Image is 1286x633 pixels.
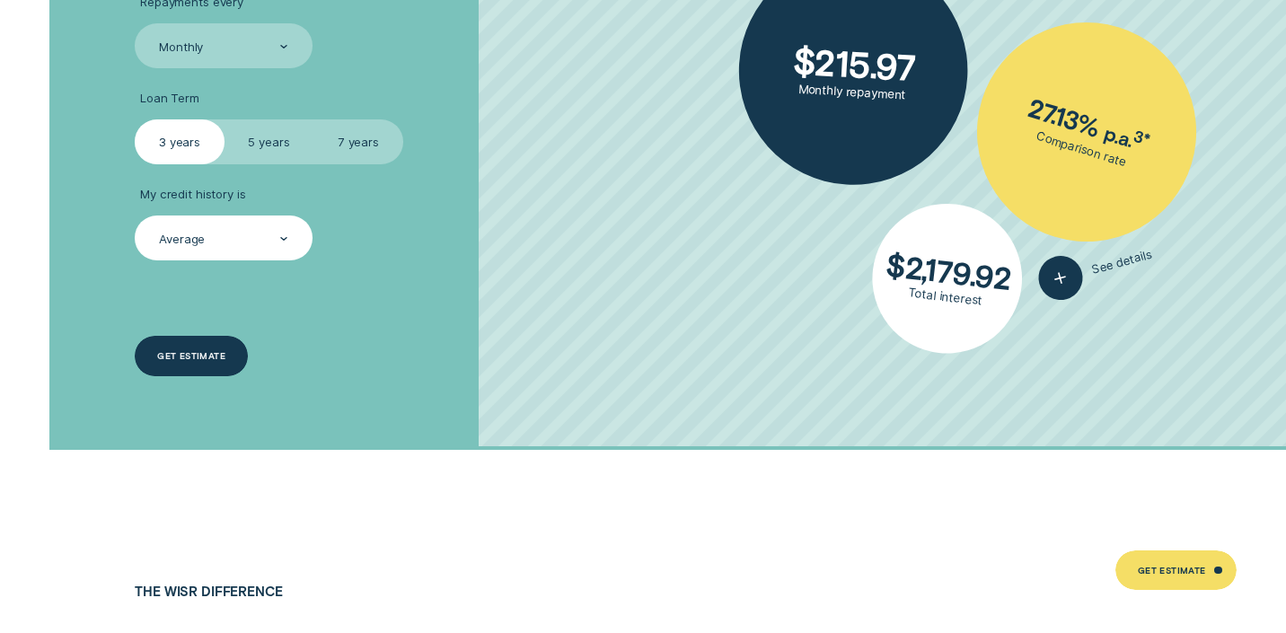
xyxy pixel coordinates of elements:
[135,336,248,376] a: Get estimate
[159,232,205,247] div: Average
[159,40,203,55] div: Monthly
[140,187,245,202] span: My credit history is
[140,91,199,106] span: Loan Term
[225,119,313,164] label: 5 years
[313,119,402,164] label: 7 years
[135,584,463,599] h4: The Wisr Difference
[135,119,224,164] label: 3 years
[157,352,225,360] div: Get estimate
[1115,550,1237,591] a: Get Estimate
[1034,233,1157,305] button: See details
[1090,247,1153,277] span: See details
